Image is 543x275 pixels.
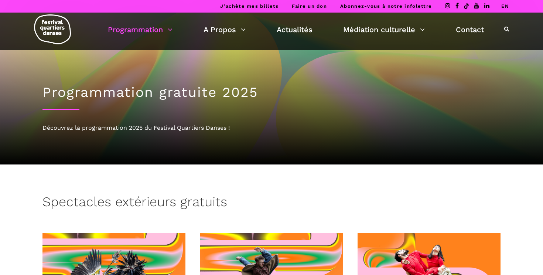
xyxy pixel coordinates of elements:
[501,3,509,9] a: EN
[42,194,227,213] h3: Spectacles extérieurs gratuits
[42,84,501,101] h1: Programmation gratuite 2025
[34,14,71,44] img: logo-fqd-med
[204,23,246,36] a: A Propos
[108,23,173,36] a: Programmation
[277,23,313,36] a: Actualités
[220,3,279,9] a: J’achète mes billets
[292,3,327,9] a: Faire un don
[340,3,432,9] a: Abonnez-vous à notre infolettre
[42,123,501,133] div: Découvrez la programmation 2025 du Festival Quartiers Danses !
[343,23,425,36] a: Médiation culturelle
[456,23,484,36] a: Contact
